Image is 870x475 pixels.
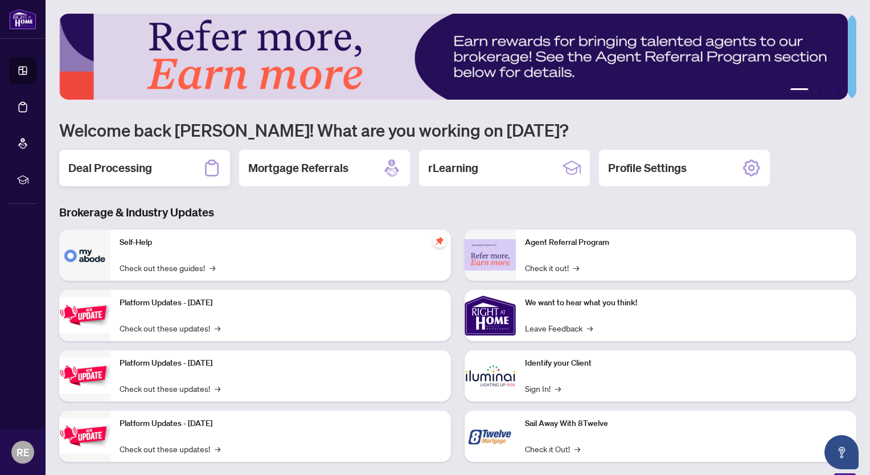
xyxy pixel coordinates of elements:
p: Platform Updates - [DATE] [120,417,442,430]
h3: Brokerage & Industry Updates [59,204,856,220]
h2: Profile Settings [608,160,687,176]
button: Open asap [824,435,859,469]
p: We want to hear what you think! [525,297,847,309]
a: Sign In!→ [525,382,561,395]
a: Check out these updates!→ [120,443,220,455]
a: Check it out!→ [525,261,579,274]
span: → [555,382,561,395]
span: → [210,261,215,274]
span: RE [17,444,30,460]
p: Agent Referral Program [525,236,847,249]
img: Platform Updates - July 8, 2025 [59,358,110,394]
button: 4 [831,88,836,93]
span: → [573,261,579,274]
img: We want to hear what you think! [465,290,516,341]
a: Check out these updates!→ [120,322,220,334]
p: Identify your Client [525,357,847,370]
span: pushpin [433,234,446,248]
h2: Deal Processing [68,160,152,176]
span: → [215,322,220,334]
img: Slide 0 [59,14,848,100]
p: Sail Away With 8Twelve [525,417,847,430]
button: 3 [822,88,827,93]
a: Check out these updates!→ [120,382,220,395]
img: Sail Away With 8Twelve [465,411,516,462]
img: logo [9,9,36,30]
button: 5 [840,88,845,93]
p: Platform Updates - [DATE] [120,357,442,370]
span: → [587,322,593,334]
a: Check out these guides!→ [120,261,215,274]
a: Leave Feedback→ [525,322,593,334]
span: → [574,443,580,455]
img: Identify your Client [465,350,516,402]
h2: rLearning [428,160,478,176]
button: 2 [813,88,818,93]
p: Self-Help [120,236,442,249]
span: → [215,382,220,395]
img: Platform Updates - July 21, 2025 [59,297,110,333]
img: Agent Referral Program [465,239,516,271]
h1: Welcome back [PERSON_NAME]! What are you working on [DATE]? [59,119,856,141]
button: 1 [790,88,809,93]
span: → [215,443,220,455]
img: Self-Help [59,230,110,281]
p: Platform Updates - [DATE] [120,297,442,309]
h2: Mortgage Referrals [248,160,348,176]
img: Platform Updates - June 23, 2025 [59,418,110,454]
a: Check it Out!→ [525,443,580,455]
